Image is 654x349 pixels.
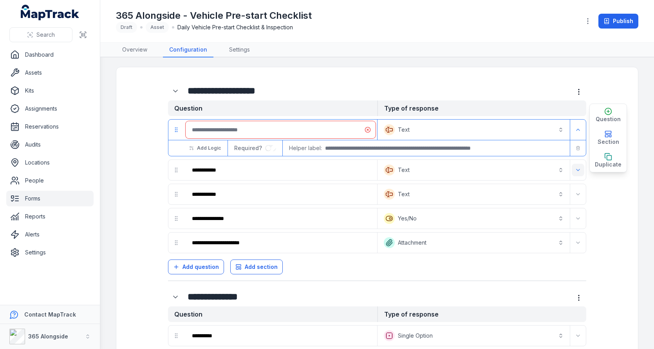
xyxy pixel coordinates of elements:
[289,144,322,152] span: Helper label:
[6,155,94,170] a: Locations
[379,121,568,138] button: Text
[6,101,94,116] a: Assignments
[572,188,584,200] button: Expand
[598,138,619,146] span: Section
[168,84,183,98] button: Expand
[168,290,183,304] button: Expand
[186,186,376,203] div: :r12v:-form-item-label
[168,306,377,322] strong: Question
[590,127,627,149] button: Section
[245,263,278,271] span: Add section
[168,84,184,98] div: :r12b:-form-item-label
[173,167,179,173] svg: drag
[377,100,586,116] strong: Type of response
[6,47,94,63] a: Dashboard
[230,260,283,274] button: Add section
[9,27,72,42] button: Search
[596,115,621,123] span: Question
[6,209,94,224] a: Reports
[590,149,627,172] button: Duplicate
[186,121,376,138] div: :r12j:-form-item-label
[168,162,184,178] div: drag
[572,164,584,176] button: Expand
[6,119,94,134] a: Reservations
[572,212,584,225] button: Expand
[6,137,94,152] a: Audits
[24,311,76,318] strong: Contact MapTrack
[379,210,568,227] button: Yes/No
[173,215,179,222] svg: drag
[146,22,169,33] div: Asset
[184,141,226,155] button: Add Logic
[379,327,568,344] button: Single Option
[572,329,584,342] button: Expand
[6,227,94,242] a: Alerts
[572,123,584,136] button: Expand
[21,5,79,20] a: MapTrack
[163,43,213,57] a: Configuration
[28,333,68,340] strong: 365 Alongside
[173,127,179,133] svg: drag
[168,235,184,251] div: drag
[116,9,312,22] h1: 365 Alongside - Vehicle Pre-start Checklist
[572,236,584,249] button: Expand
[6,173,94,188] a: People
[234,145,265,151] span: Required?
[6,191,94,206] a: Forms
[571,84,586,99] button: more-detail
[116,43,154,57] a: Overview
[177,23,293,31] span: Daily Vehicle Pre-start Checklist & Inspection
[223,43,256,57] a: Settings
[186,161,376,179] div: :r12p:-form-item-label
[186,234,376,251] div: :r13b:-form-item-label
[379,161,568,179] button: Text
[6,83,94,98] a: Kits
[6,65,94,81] a: Assets
[186,327,376,344] div: :r13p:-form-item-label
[379,186,568,203] button: Text
[590,104,627,127] button: Question
[36,31,55,39] span: Search
[168,100,377,116] strong: Question
[173,191,179,197] svg: drag
[168,290,184,304] div: :r13h:-form-item-label
[265,145,276,151] input: :r1bv:-form-item-label
[598,14,638,29] button: Publish
[182,263,219,271] span: Add question
[168,260,224,274] button: Add question
[379,234,568,251] button: Attachment
[173,240,179,246] svg: drag
[168,186,184,202] div: drag
[595,161,621,168] span: Duplicate
[197,145,221,151] span: Add Logic
[186,210,376,227] div: :r135:-form-item-label
[116,22,137,33] div: Draft
[377,306,586,322] strong: Type of response
[168,122,184,138] div: drag
[168,211,184,226] div: drag
[571,290,586,305] button: more-detail
[6,245,94,260] a: Settings
[168,328,184,344] div: drag
[173,333,179,339] svg: drag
